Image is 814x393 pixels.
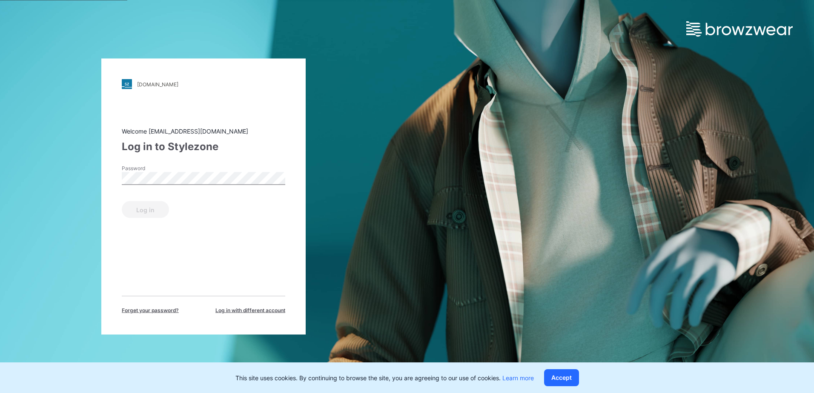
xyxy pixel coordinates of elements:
img: stylezone-logo.562084cfcfab977791bfbf7441f1a819.svg [122,79,132,89]
span: Log in with different account [215,307,285,314]
img: browzwear-logo.e42bd6dac1945053ebaf764b6aa21510.svg [686,21,793,37]
button: Accept [544,369,579,386]
a: Learn more [502,374,534,382]
div: [DOMAIN_NAME] [137,81,178,87]
span: Forget your password? [122,307,179,314]
div: Log in to Stylezone [122,139,285,154]
a: [DOMAIN_NAME] [122,79,285,89]
label: Password [122,165,181,172]
p: This site uses cookies. By continuing to browse the site, you are agreeing to our use of cookies. [235,373,534,382]
div: Welcome [EMAIL_ADDRESS][DOMAIN_NAME] [122,127,285,136]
